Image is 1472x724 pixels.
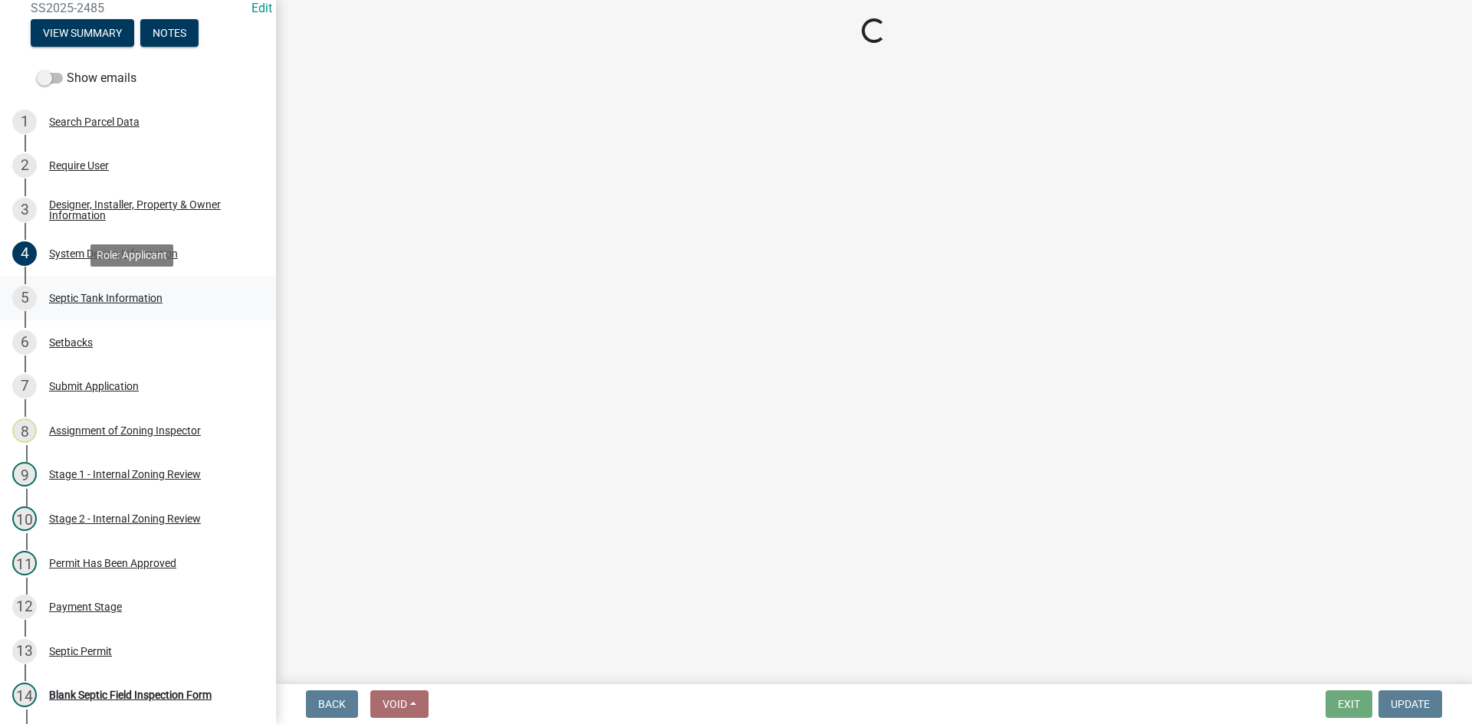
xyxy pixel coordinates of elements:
[49,160,109,171] div: Require User
[49,469,201,480] div: Stage 1 - Internal Zoning Review
[12,110,37,134] div: 1
[1391,698,1430,710] span: Update
[12,153,37,178] div: 2
[12,551,37,575] div: 11
[12,418,37,443] div: 8
[31,1,245,15] span: SS2025-2485
[49,381,139,391] div: Submit Application
[12,683,37,707] div: 14
[49,248,178,259] div: System Design Information
[140,28,199,40] wm-modal-confirm: Notes
[90,244,173,267] div: Role: Applicant
[49,199,251,221] div: Designer, Installer, Property & Owner Information
[12,241,37,266] div: 4
[31,28,134,40] wm-modal-confirm: Summary
[383,698,407,710] span: Void
[318,698,346,710] span: Back
[49,601,122,612] div: Payment Stage
[1378,690,1442,718] button: Update
[31,19,134,47] button: View Summary
[12,506,37,531] div: 10
[49,116,140,127] div: Search Parcel Data
[140,19,199,47] button: Notes
[37,69,136,87] label: Show emails
[49,425,201,436] div: Assignment of Zoning Inspector
[1326,690,1372,718] button: Exit
[251,1,272,15] a: Edit
[49,558,176,568] div: Permit Has Been Approved
[12,462,37,486] div: 9
[49,337,93,348] div: Setbacks
[12,639,37,663] div: 13
[49,690,212,700] div: Blank Septic Field Inspection Form
[12,330,37,355] div: 6
[12,595,37,619] div: 12
[12,198,37,222] div: 3
[49,513,201,524] div: Stage 2 - Internal Zoning Review
[12,286,37,310] div: 5
[49,293,163,303] div: Septic Tank Information
[49,646,112,657] div: Septic Permit
[306,690,358,718] button: Back
[370,690,429,718] button: Void
[251,1,272,15] wm-modal-confirm: Edit Application Number
[12,374,37,398] div: 7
